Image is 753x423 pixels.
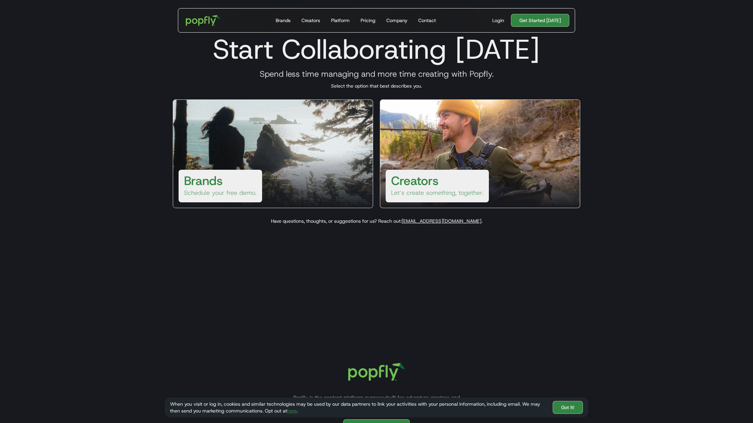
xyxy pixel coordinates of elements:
[490,17,507,24] a: Login
[165,69,588,79] h3: Spend less time managing and more time creating with Popfly.
[328,8,352,32] a: Platform
[285,394,468,408] p: Popfly is the content platform purpose-built for adventure creators and brands. Spend less time m...
[553,401,583,414] a: Got It!
[165,82,588,89] p: Select the option that best describes you.
[358,8,378,32] a: Pricing
[165,33,588,66] h1: Start Collaborating [DATE]
[380,99,580,208] a: CreatorsLet’s create something, together.
[511,14,569,27] a: Get Started [DATE]
[184,172,223,189] h3: Brands
[402,218,481,224] a: [EMAIL_ADDRESS][DOMAIN_NAME]
[361,17,375,24] div: Pricing
[184,189,257,197] p: Schedule your free demo.
[492,17,504,24] div: Login
[384,8,410,32] a: Company
[181,10,225,31] a: home
[165,218,588,224] p: Have questions, thoughts, or suggestions for us? Reach out: .
[391,172,439,189] h3: Creators
[331,17,350,24] div: Platform
[301,17,320,24] div: Creators
[386,17,407,24] div: Company
[287,408,297,414] a: here
[391,189,483,197] p: Let’s create something, together.
[276,17,291,24] div: Brands
[273,8,293,32] a: Brands
[416,8,439,32] a: Contact
[418,17,436,24] div: Contact
[299,8,323,32] a: Creators
[170,401,547,414] div: When you visit or log in, cookies and similar technologies may be used by our data partners to li...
